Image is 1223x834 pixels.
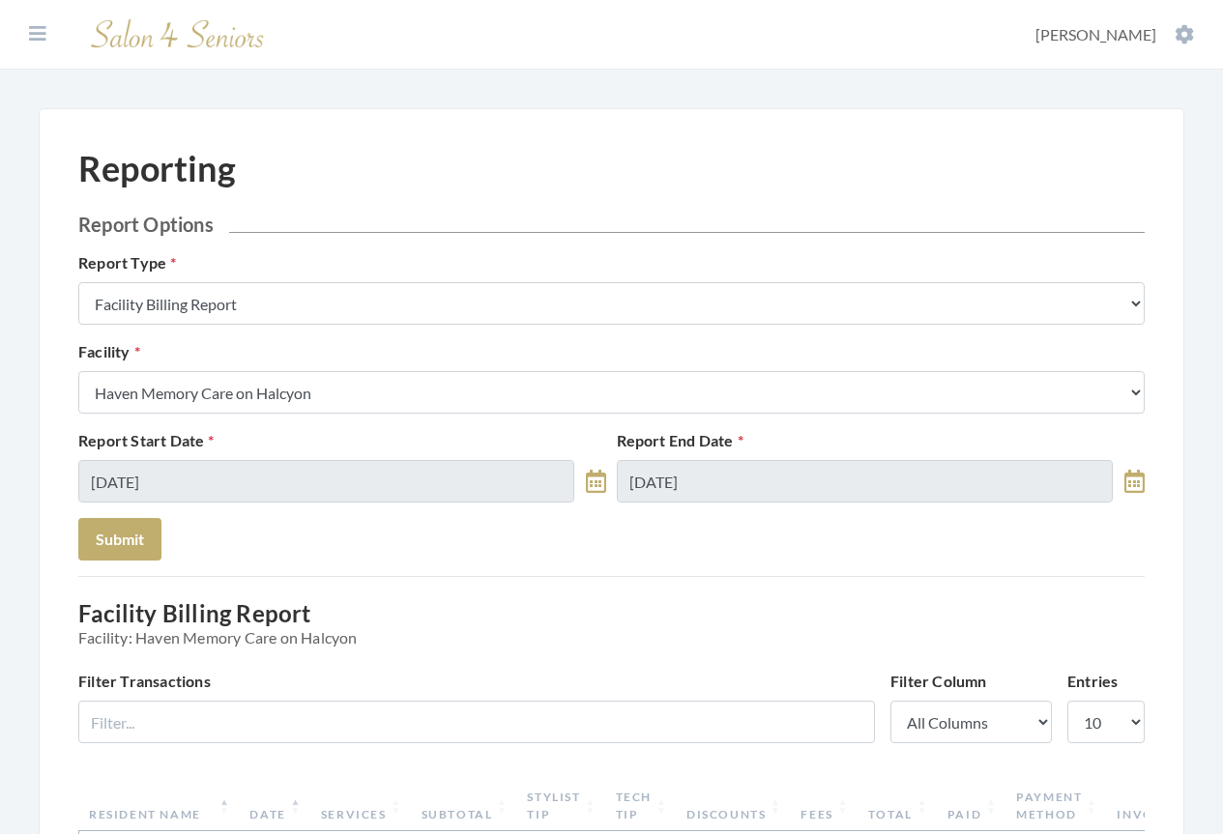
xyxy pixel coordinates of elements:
th: Services: activate to sort column ascending [311,781,412,831]
th: Resident Name: activate to sort column descending [79,781,240,831]
h3: Facility Billing Report [78,600,1145,647]
label: Report Start Date [78,429,215,452]
label: Report Type [78,251,176,274]
label: Filter Transactions [78,670,211,693]
button: Submit [78,518,161,561]
input: Filter... [78,701,875,743]
th: Tech Tip: activate to sort column ascending [606,781,677,831]
button: [PERSON_NAME] [1030,24,1200,45]
span: [PERSON_NAME] [1035,25,1156,43]
th: Stylist Tip: activate to sort column ascending [517,781,605,831]
span: Facility: Haven Memory Care on Halcyon [78,628,1145,647]
label: Filter Column [890,670,987,693]
label: Report End Date [617,429,743,452]
th: Subtotal: activate to sort column ascending [412,781,518,831]
input: Select Date [78,460,574,503]
label: Entries [1067,670,1118,693]
th: Paid: activate to sort column ascending [938,781,1006,831]
th: Discounts: activate to sort column ascending [677,781,791,831]
th: Fees: activate to sort column ascending [791,781,858,831]
th: Total: activate to sort column ascending [859,781,938,831]
input: Select Date [617,460,1113,503]
h1: Reporting [78,148,236,189]
h2: Report Options [78,213,1145,236]
label: Facility [78,340,140,363]
th: Payment Method: activate to sort column ascending [1006,781,1107,831]
img: Salon 4 Seniors [81,12,275,57]
th: Date: activate to sort column ascending [240,781,310,831]
a: toggle [1124,460,1145,503]
a: toggle [586,460,606,503]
